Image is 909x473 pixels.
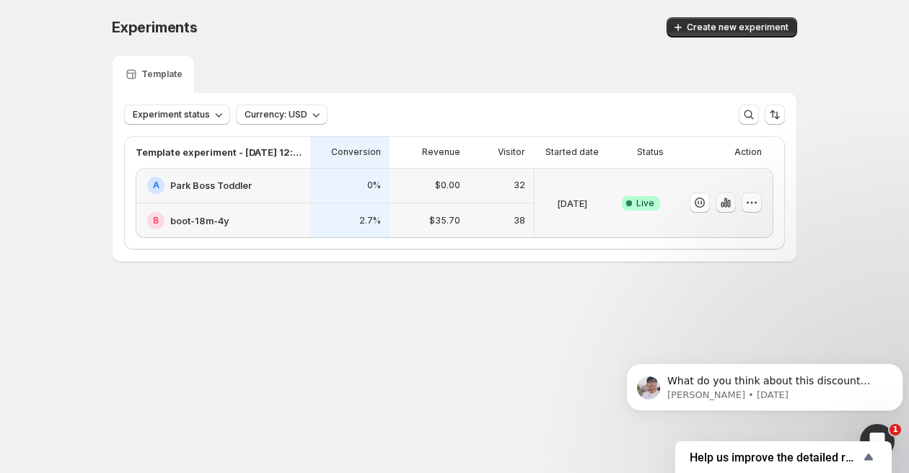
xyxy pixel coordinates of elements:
h2: B [153,215,159,226]
h2: boot-18m-4y [170,213,229,228]
p: 38 [514,215,525,226]
p: Conversion [331,146,381,158]
p: Started date [545,146,599,158]
p: 0% [367,180,381,191]
p: Visitor [498,146,525,158]
span: Experiment status [133,109,210,120]
p: Status [637,146,664,158]
button: Sort the results [765,105,785,125]
span: Currency: USD [245,109,307,120]
button: Show survey - Help us improve the detailed report for A/B campaigns [690,448,877,466]
span: Create new experiment [687,22,789,33]
button: Currency: USD [236,105,328,125]
span: 1 [890,424,901,436]
span: Experiments [112,19,198,36]
p: Template [141,68,183,80]
h2: A [153,180,159,191]
p: Revenue [422,146,460,158]
p: 32 [514,180,525,191]
button: Experiment status [124,105,230,125]
span: Live [636,198,654,209]
h2: Park Boss Toddler [170,178,252,193]
p: 2.7% [359,215,381,226]
p: Action [734,146,762,158]
iframe: Intercom notifications message [620,333,909,434]
p: $35.70 [429,215,460,226]
iframe: Intercom live chat [860,424,895,459]
span: Help us improve the detailed report for A/B campaigns [690,451,860,464]
p: Template experiment - [DATE] 12:05:03 [136,145,302,159]
p: $0.00 [435,180,460,191]
p: [DATE] [557,196,587,211]
button: Create new experiment [667,17,797,37]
